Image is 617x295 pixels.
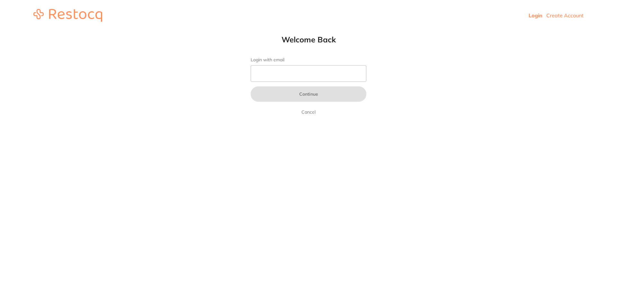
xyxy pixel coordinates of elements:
[529,12,542,19] a: Login
[251,57,366,63] label: Login with email
[33,9,102,22] img: restocq_logo.svg
[238,35,379,44] h1: Welcome Back
[546,12,584,19] a: Create Account
[300,108,317,116] a: Cancel
[251,86,366,102] button: Continue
